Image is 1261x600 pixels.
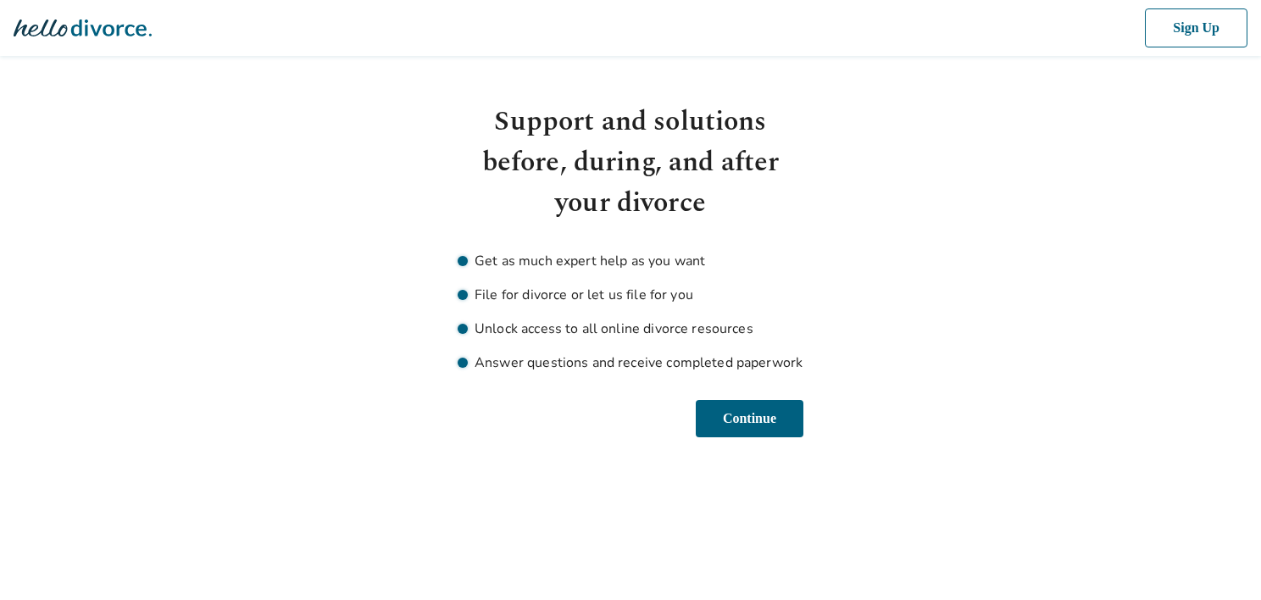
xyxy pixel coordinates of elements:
button: Continue [694,400,803,437]
h1: Support and solutions before, during, and after your divorce [458,102,803,224]
button: Sign Up [1142,8,1247,47]
li: Answer questions and receive completed paperwork [458,353,803,373]
li: Unlock access to all online divorce resources [458,319,803,339]
li: File for divorce or let us file for you [458,285,803,305]
li: Get as much expert help as you want [458,251,803,271]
